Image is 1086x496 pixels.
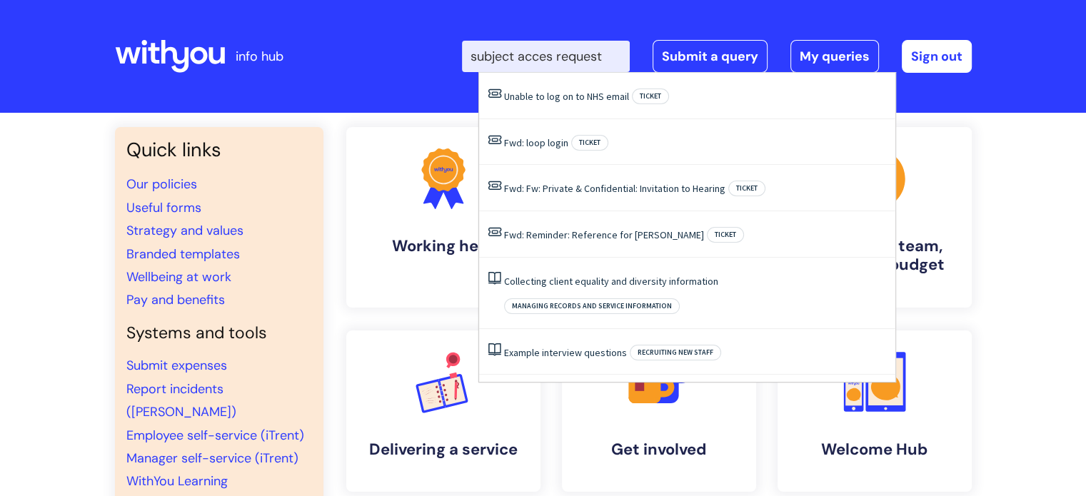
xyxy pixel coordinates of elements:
[126,291,225,308] a: Pay and benefits
[346,330,541,492] a: Delivering a service
[504,275,718,288] a: Collecting client equality and diversity information
[126,138,312,161] h3: Quick links
[236,45,283,68] p: info hub
[562,330,756,492] a: Get involved
[462,41,630,72] input: Search
[126,380,236,420] a: Report incidents ([PERSON_NAME])
[653,40,768,73] a: Submit a query
[504,228,704,241] a: Fwd: Reminder: Reference for [PERSON_NAME]
[126,450,298,467] a: Manager self-service (iTrent)
[504,298,680,314] span: Managing records and service information
[126,472,228,490] a: WithYou Learning
[346,127,541,308] a: Working here
[126,199,201,216] a: Useful forms
[126,427,304,444] a: Employee self-service (iTrent)
[632,88,669,104] span: Ticket
[126,357,227,374] a: Submit expenses
[789,440,960,459] h4: Welcome Hub
[462,40,972,73] div: | -
[573,440,745,459] h4: Get involved
[504,346,627,359] a: Example interview questions
[790,40,879,73] a: My queries
[778,330,972,492] a: Welcome Hub
[126,222,243,239] a: Strategy and values
[126,176,197,193] a: Our policies
[902,40,972,73] a: Sign out
[358,237,529,255] h4: Working here
[358,440,529,459] h4: Delivering a service
[707,227,744,243] span: Ticket
[571,135,608,151] span: Ticket
[126,246,240,263] a: Branded templates
[504,182,725,195] a: Fwd: Fw: Private & Confidential: Invitation to Hearing
[504,136,568,149] a: Fwd: loop login
[728,181,765,196] span: Ticket
[630,345,721,360] span: Recruiting new staff
[504,90,629,103] a: Unable to log on to NHS email
[126,268,231,285] a: Wellbeing at work
[126,323,312,343] h4: Systems and tools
